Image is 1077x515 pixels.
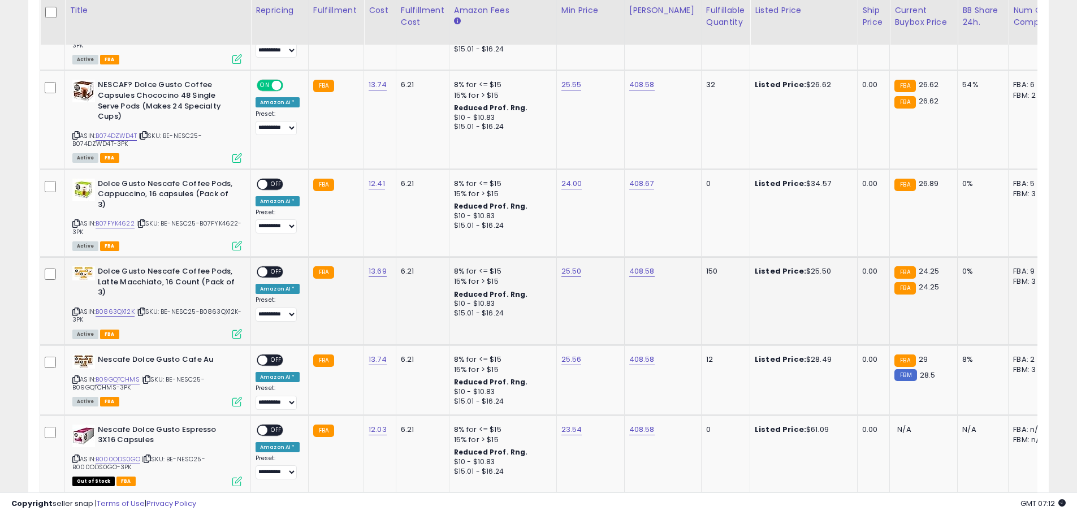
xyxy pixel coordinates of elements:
span: 26.62 [919,96,939,106]
b: Reduced Prof. Rng. [454,447,528,457]
div: FBM: 3 [1013,189,1050,199]
small: FBA [894,179,915,191]
a: 12.03 [369,424,387,435]
span: 24.25 [919,282,940,292]
div: Num of Comp. [1013,5,1054,28]
span: FBA [100,397,119,406]
div: Amazon AI * [256,284,300,294]
div: 54% [962,80,1000,90]
b: Listed Price: [755,354,806,365]
div: Preset: [256,110,300,136]
div: 0.00 [862,354,881,365]
b: NESCAF? Dolce Gusto Coffee Capsules Chococino 48 Single Serve Pods (Makes 24 Specialty Cups) [98,80,235,124]
div: FBA: 2 [1013,354,1050,365]
small: FBA [313,80,334,92]
div: $15.01 - $16.24 [454,467,548,477]
div: FBA: 9 [1013,266,1050,276]
a: B000ODS0GO [96,455,140,464]
div: $28.49 [755,354,849,365]
a: B07FYK4622 [96,219,135,228]
span: | SKU: BE-NESC25-B0863QX12K-3PK [72,307,242,324]
a: 25.56 [561,354,582,365]
div: ASIN: [72,179,242,250]
b: Reduced Prof. Rng. [454,289,528,299]
b: Nescafe Dolce Gusto Cafe Au [98,354,235,368]
span: FBA [100,153,119,163]
img: 51SbOuFiJSL._SL40_.jpg [72,179,95,201]
small: FBA [313,266,334,279]
span: | SKU: BE-NESC25-B074DZWD4T-3PK [72,131,202,148]
div: Title [70,5,246,16]
div: 6.21 [401,425,440,435]
span: All listings currently available for purchase on Amazon [72,153,98,163]
div: Current Buybox Price [894,5,953,28]
div: Repricing [256,5,304,16]
div: Amazon AI * [256,442,300,452]
span: FBA [100,55,119,64]
div: ASIN: [72,354,242,405]
div: $26.62 [755,80,849,90]
a: Privacy Policy [146,498,196,509]
div: $25.50 [755,266,849,276]
div: Fulfillment Cost [401,5,444,28]
span: | SKU: BE-NESC25-B09GQTCHMS-3PK [72,375,205,392]
div: Fulfillment [313,5,359,16]
div: Amazon AI * [256,97,300,107]
div: Preset: [256,384,300,410]
div: $61.09 [755,425,849,435]
div: 32 [706,80,741,90]
span: OFF [267,267,286,277]
div: Amazon AI * [256,372,300,382]
small: FBA [894,354,915,367]
div: 0.00 [862,179,881,189]
small: FBA [894,96,915,109]
div: Listed Price [755,5,853,16]
span: OFF [267,179,286,189]
div: Fulfillable Quantity [706,5,745,28]
div: $15.01 - $16.24 [454,45,548,54]
span: 24.25 [919,266,940,276]
a: 408.58 [629,79,655,90]
div: 15% for > $15 [454,189,548,199]
span: 26.89 [919,178,939,189]
div: ASIN: [72,425,242,485]
small: FBA [894,80,915,92]
div: FBM: 3 [1013,365,1050,375]
div: 0% [962,266,1000,276]
div: $10 - $10.83 [454,457,548,467]
b: Reduced Prof. Rng. [454,377,528,387]
span: N/A [897,424,911,435]
img: 51P6YPFGrML._SL40_.jpg [72,80,95,102]
a: 12.41 [369,178,385,189]
a: 24.00 [561,178,582,189]
span: All listings currently available for purchase on Amazon [72,55,98,64]
div: 0 [706,425,741,435]
div: 8% for <= $15 [454,425,548,435]
small: FBA [894,266,915,279]
div: FBA: 5 [1013,179,1050,189]
span: OFF [282,81,300,90]
small: FBA [894,282,915,295]
b: Dolce Gusto Nescafe Coffee Pods, Latte Macchiato, 16 Count (Pack of 3) [98,266,235,301]
b: Reduced Prof. Rng. [454,103,528,112]
div: $10 - $10.83 [454,387,548,397]
span: 26.62 [919,79,939,90]
div: 8% [962,354,1000,365]
div: Preset: [256,296,300,322]
div: BB Share 24h. [962,5,1004,28]
b: Dolce Gusto Nescafe Coffee Pods, Cappuccino, 16 capsules (Pack of 3) [98,179,235,213]
div: ASIN: [72,80,242,161]
b: Nescafe Dolce Gusto Espresso 3X16 Capsules [98,425,235,448]
small: FBA [313,354,334,367]
a: B0863QX12K [96,307,135,317]
b: Listed Price: [755,79,806,90]
a: 408.58 [629,266,655,277]
span: FBA [100,241,119,251]
a: B074DZWD4T [96,131,137,141]
div: 12 [706,354,741,365]
div: 0.00 [862,266,881,276]
span: | SKU: BE-NESC25-B000ODS0GO-3PK [72,455,205,471]
div: N/A [962,425,1000,435]
a: 408.58 [629,354,655,365]
div: ASIN: [72,2,242,63]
